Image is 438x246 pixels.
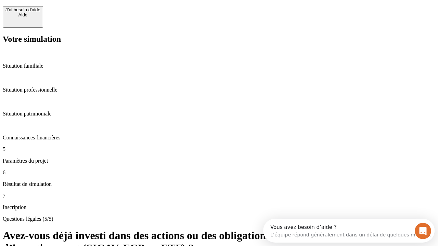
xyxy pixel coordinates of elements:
[3,146,435,152] p: 5
[3,169,435,176] p: 6
[3,35,435,44] h2: Votre simulation
[3,158,435,164] p: Paramètres du projet
[415,223,431,239] iframe: Intercom live chat
[3,216,435,222] p: Questions légales (5/5)
[7,6,168,11] div: Vous avez besoin d’aide ?
[3,6,43,28] button: J’ai besoin d'aideAide
[3,87,435,93] p: Situation professionnelle
[3,3,189,22] div: Ouvrir le Messenger Intercom
[7,11,168,18] div: L’équipe répond généralement dans un délai de quelques minutes.
[3,135,435,141] p: Connaissances financières
[5,12,40,17] div: Aide
[3,63,435,69] p: Situation familiale
[3,204,435,210] p: Inscription
[3,111,435,117] p: Situation patrimoniale
[3,181,435,187] p: Résultat de simulation
[5,7,40,12] div: J’ai besoin d'aide
[3,193,435,199] p: 7
[263,219,435,243] iframe: Intercom live chat discovery launcher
